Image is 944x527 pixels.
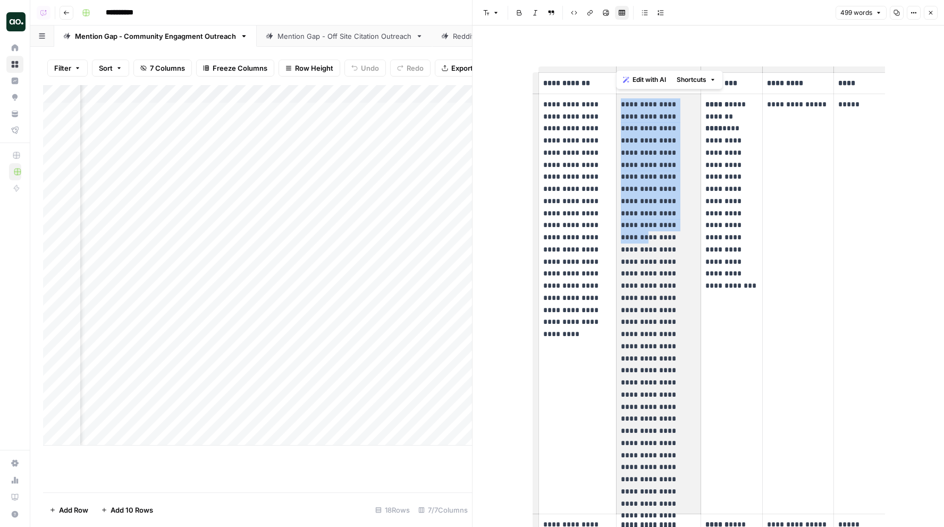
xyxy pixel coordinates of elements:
div: Mention Gap - Community Engagment Outreach [75,31,236,41]
div: 18 Rows [371,501,414,518]
span: 7 Columns [150,63,185,73]
span: Edit with AI [633,75,666,85]
div: Mention Gap - Off Site Citation Outreach [277,31,411,41]
span: Undo [361,63,379,73]
button: Export CSV [435,60,496,77]
button: Sort [92,60,129,77]
button: Filter [47,60,88,77]
span: Sort [99,63,113,73]
a: Flightpath [6,122,23,139]
a: Your Data [6,105,23,122]
a: Learning Hub [6,489,23,506]
button: Row Height [279,60,340,77]
a: Insights [6,72,23,89]
button: Add 10 Rows [95,501,159,518]
a: Opportunities [6,89,23,106]
span: Freeze Columns [213,63,267,73]
button: Shortcuts [672,73,720,87]
button: Undo [344,60,386,77]
a: Mention Gap - Community Engagment Outreach [54,26,257,47]
button: Help + Support [6,506,23,523]
span: Filter [54,63,71,73]
span: Add Row [59,505,88,515]
span: Redo [407,63,424,73]
button: Freeze Columns [196,60,274,77]
div: Reddit [453,31,474,41]
button: Add Row [43,501,95,518]
a: Settings [6,455,23,472]
img: Dillon Test Logo [6,12,26,31]
span: Add 10 Rows [111,505,153,515]
a: Reddit [432,26,495,47]
a: Browse [6,56,23,73]
button: 7 Columns [133,60,192,77]
span: Row Height [295,63,333,73]
a: Usage [6,472,23,489]
span: Shortcuts [677,75,706,85]
div: 7/7 Columns [414,501,472,518]
button: Redo [390,60,431,77]
button: Workspace: Dillon Test [6,9,23,35]
a: Home [6,39,23,56]
button: Edit with AI [619,73,670,87]
button: 499 words [836,6,887,20]
span: 499 words [840,8,872,18]
a: Mention Gap - Off Site Citation Outreach [257,26,432,47]
span: Export CSV [451,63,489,73]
